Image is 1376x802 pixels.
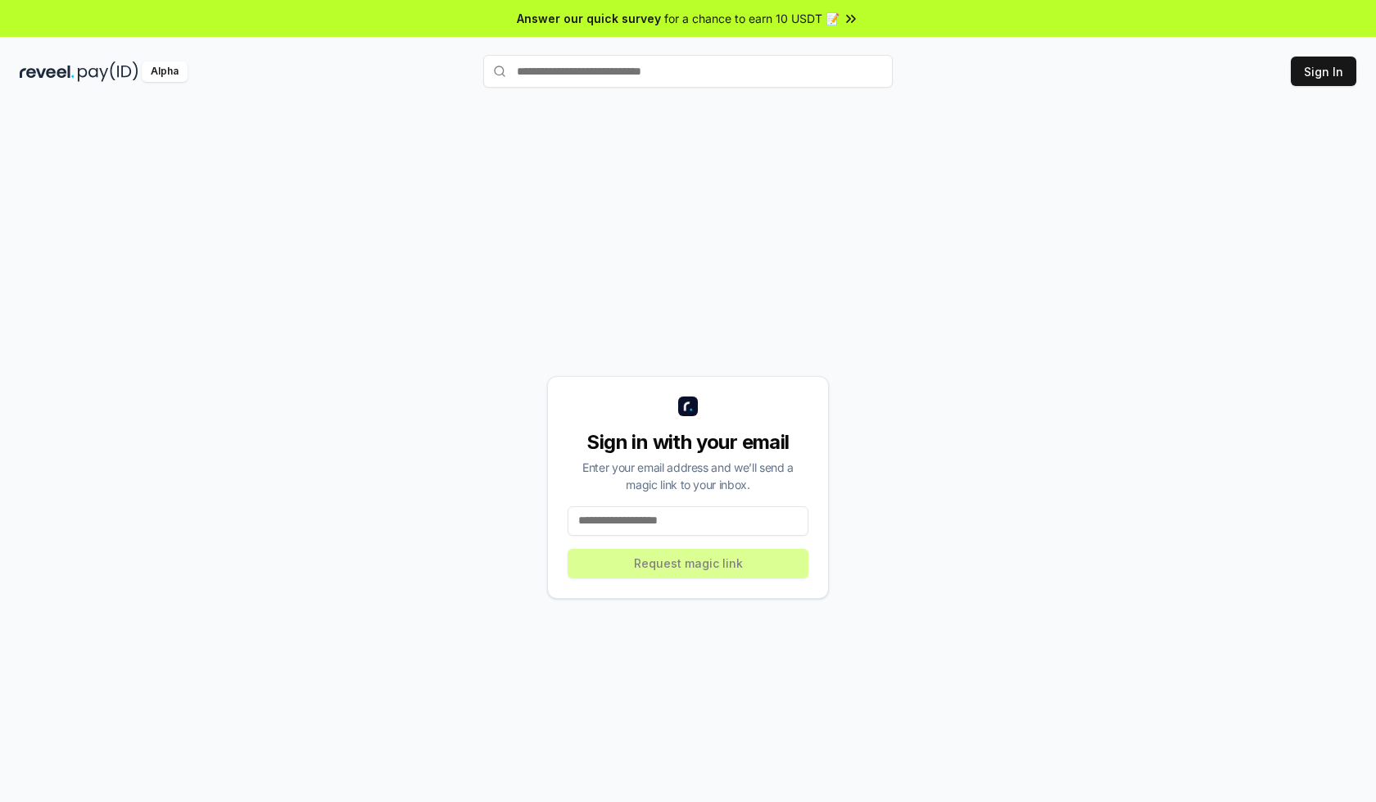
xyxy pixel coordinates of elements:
[568,429,808,455] div: Sign in with your email
[664,10,840,27] span: for a chance to earn 10 USDT 📝
[568,459,808,493] div: Enter your email address and we’ll send a magic link to your inbox.
[78,61,138,82] img: pay_id
[142,61,188,82] div: Alpha
[20,61,75,82] img: reveel_dark
[517,10,661,27] span: Answer our quick survey
[1291,57,1356,86] button: Sign In
[678,396,698,416] img: logo_small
